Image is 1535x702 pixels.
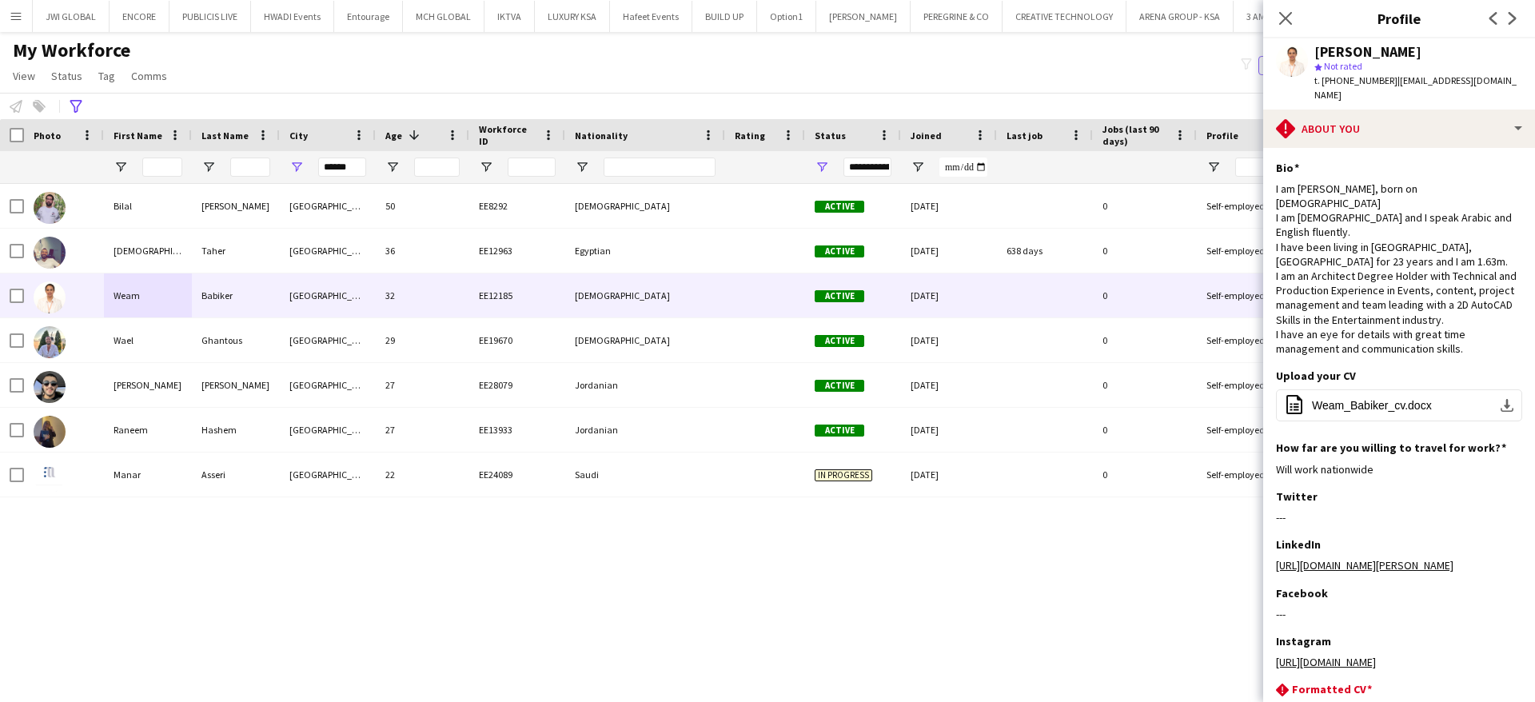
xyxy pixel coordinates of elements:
span: Photo [34,130,61,142]
div: Manar [104,453,192,497]
img: Manar Asseri [34,461,66,493]
button: CREATIVE TECHNOLOGY [1003,1,1126,32]
div: 0 [1093,318,1197,362]
input: Nationality Filter Input [604,158,716,177]
div: 36 [376,229,469,273]
span: Tag [98,69,115,83]
div: Taher [192,229,280,273]
button: PEREGRINE & CO [911,1,1003,32]
span: Active [815,245,864,257]
h3: Twitter [1276,489,1318,504]
button: Everyone5,862 [1258,56,1338,75]
div: Wael [104,318,192,362]
button: Hafeet Events [610,1,692,32]
div: 0 [1093,273,1197,317]
button: Open Filter Menu [289,160,304,174]
div: Self-employed Crew [1197,408,1299,452]
div: [DATE] [901,453,997,497]
h3: Instagram [1276,634,1331,648]
button: Option1 [757,1,816,32]
button: PUBLICIS LIVE [169,1,251,32]
button: Entourage [334,1,403,32]
span: My Workforce [13,38,130,62]
div: [GEOGRAPHIC_DATA] [280,408,376,452]
div: 27 [376,363,469,407]
span: | [EMAIL_ADDRESS][DOMAIN_NAME] [1314,74,1517,101]
span: First Name [114,130,162,142]
button: [PERSON_NAME] [816,1,911,32]
a: Status [45,66,89,86]
img: Wael Ghantous [34,326,66,358]
input: Joined Filter Input [939,158,987,177]
h3: Profile [1263,8,1535,29]
div: Self-employed Crew [1197,453,1299,497]
div: EE12963 [469,229,565,273]
div: EE19670 [469,318,565,362]
a: View [6,66,42,86]
span: Nationality [575,130,628,142]
span: Weam_Babiker_cv.docx [1312,399,1432,412]
div: [GEOGRAPHIC_DATA] [280,273,376,317]
h3: Upload your CV [1276,369,1356,383]
button: ARENA GROUP - KSA [1126,1,1234,32]
div: [DATE] [901,318,997,362]
span: Not rated [1324,60,1362,72]
img: Bilal Janjua [34,192,66,224]
div: Self-employed Crew [1197,229,1299,273]
a: Tag [92,66,122,86]
div: 0 [1093,229,1197,273]
span: Jobs (last 90 days) [1102,123,1168,147]
div: [PERSON_NAME] [192,184,280,228]
button: Open Filter Menu [114,160,128,174]
div: [GEOGRAPHIC_DATA] [280,318,376,362]
div: [GEOGRAPHIC_DATA] [280,363,376,407]
span: Active [815,380,864,392]
button: MCH GLOBAL [403,1,484,32]
div: Babiker [192,273,280,317]
div: Egyptian [565,229,725,273]
span: Active [815,290,864,302]
div: [DEMOGRAPHIC_DATA] [565,273,725,317]
img: Islam Taher [34,237,66,269]
div: EE8292 [469,184,565,228]
div: [PERSON_NAME] [192,363,280,407]
div: [PERSON_NAME] [1314,45,1421,59]
div: Saudi [565,453,725,497]
input: Workforce ID Filter Input [508,158,556,177]
a: Comms [125,66,173,86]
div: 22 [376,453,469,497]
span: Active [815,335,864,347]
span: Workforce ID [479,123,536,147]
div: [DATE] [901,363,997,407]
button: Weam_Babiker_cv.docx [1276,389,1522,421]
h3: Bio [1276,161,1299,175]
button: BUILD UP [692,1,757,32]
span: Status [815,130,846,142]
img: Mohammed Ahmad [34,371,66,403]
input: First Name Filter Input [142,158,182,177]
span: In progress [815,469,872,481]
div: [DATE] [901,273,997,317]
div: [PERSON_NAME] [104,363,192,407]
div: 0 [1093,184,1197,228]
img: Raneem Hashem [34,416,66,448]
h3: LinkedIn [1276,537,1321,552]
button: Open Filter Menu [479,160,493,174]
button: JWI GLOBAL [33,1,110,32]
a: [URL][DOMAIN_NAME] [1276,655,1376,669]
div: Jordanian [565,363,725,407]
span: City [289,130,308,142]
div: [DATE] [901,408,997,452]
div: [GEOGRAPHIC_DATA] [280,229,376,273]
div: [DEMOGRAPHIC_DATA] [565,184,725,228]
div: 0 [1093,408,1197,452]
button: Open Filter Menu [815,160,829,174]
div: Jordanian [565,408,725,452]
button: LUXURY KSA [535,1,610,32]
div: 638 days [997,229,1093,273]
h3: Facebook [1276,586,1328,600]
span: Age [385,130,402,142]
div: [DEMOGRAPHIC_DATA] [565,318,725,362]
div: EE12185 [469,273,565,317]
div: EE24089 [469,453,565,497]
